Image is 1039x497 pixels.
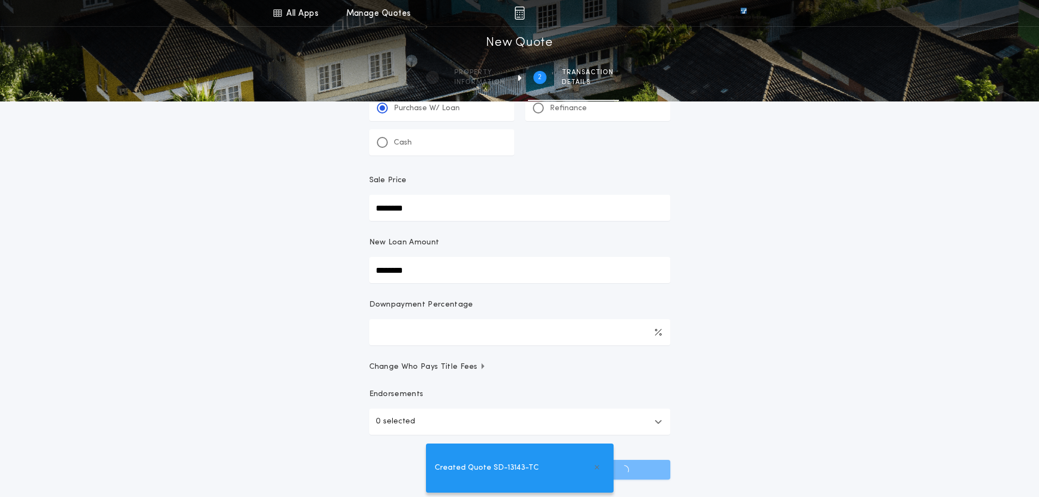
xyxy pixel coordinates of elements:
span: information [454,78,505,87]
input: Sale Price [369,195,670,221]
button: Change Who Pays Title Fees [369,362,670,373]
p: Endorsements [369,389,670,400]
button: 0 selected [369,409,670,435]
p: Cash [394,137,412,148]
input: Downpayment Percentage [369,319,670,345]
p: Downpayment Percentage [369,300,473,310]
span: details [562,78,614,87]
span: Property [454,68,505,77]
h2: 2 [538,73,542,82]
span: Change Who Pays Title Fees [369,362,487,373]
p: New Loan Amount [369,237,440,248]
span: Transaction [562,68,614,77]
p: Sale Price [369,175,407,186]
p: 0 selected [376,415,415,428]
span: Created Quote SD-13143-TC [435,462,539,474]
p: Purchase W/ Loan [394,103,460,114]
img: img [514,7,525,20]
img: vs-icon [720,8,766,19]
p: Refinance [550,103,587,114]
h1: New Quote [486,34,552,52]
input: New Loan Amount [369,257,670,283]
